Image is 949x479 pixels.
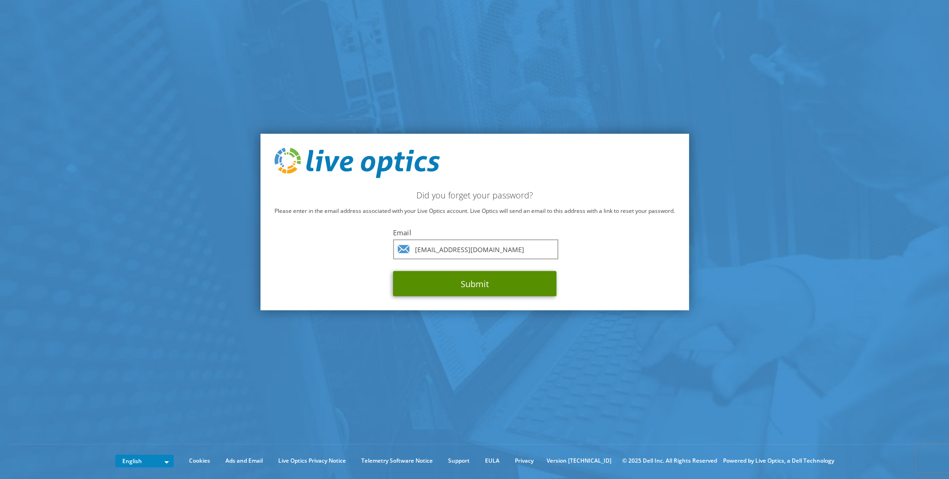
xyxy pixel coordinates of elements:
[441,456,477,466] a: Support
[182,456,217,466] a: Cookies
[542,456,616,466] li: Version [TECHNICAL_ID]
[508,456,541,466] a: Privacy
[274,190,675,200] h2: Did you forget your password?
[218,456,270,466] a: Ads and Email
[274,206,675,216] p: Please enter in the email address associated with your Live Optics account. Live Optics will send...
[393,228,556,237] label: Email
[393,271,556,296] button: Submit
[271,456,353,466] a: Live Optics Privacy Notice
[478,456,506,466] a: EULA
[618,456,722,466] li: © 2025 Dell Inc. All Rights Reserved
[723,456,834,466] li: Powered by Live Optics, a Dell Technology
[354,456,440,466] a: Telemetry Software Notice
[274,148,440,178] img: live_optics_svg.svg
